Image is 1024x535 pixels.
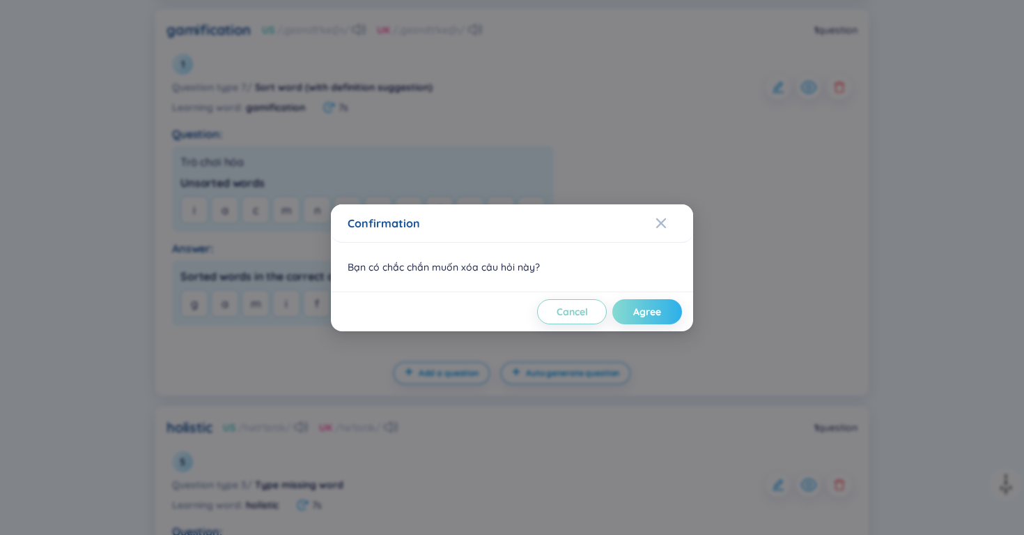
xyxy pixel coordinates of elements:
[331,243,693,292] div: Bạn có chắc chắn muốn xóa câu hỏi này?
[537,299,607,324] button: Cancel
[348,216,676,231] div: Confirmation
[655,204,693,242] button: Close
[557,305,588,319] span: Cancel
[612,299,682,324] button: Agree
[633,305,661,319] span: Agree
